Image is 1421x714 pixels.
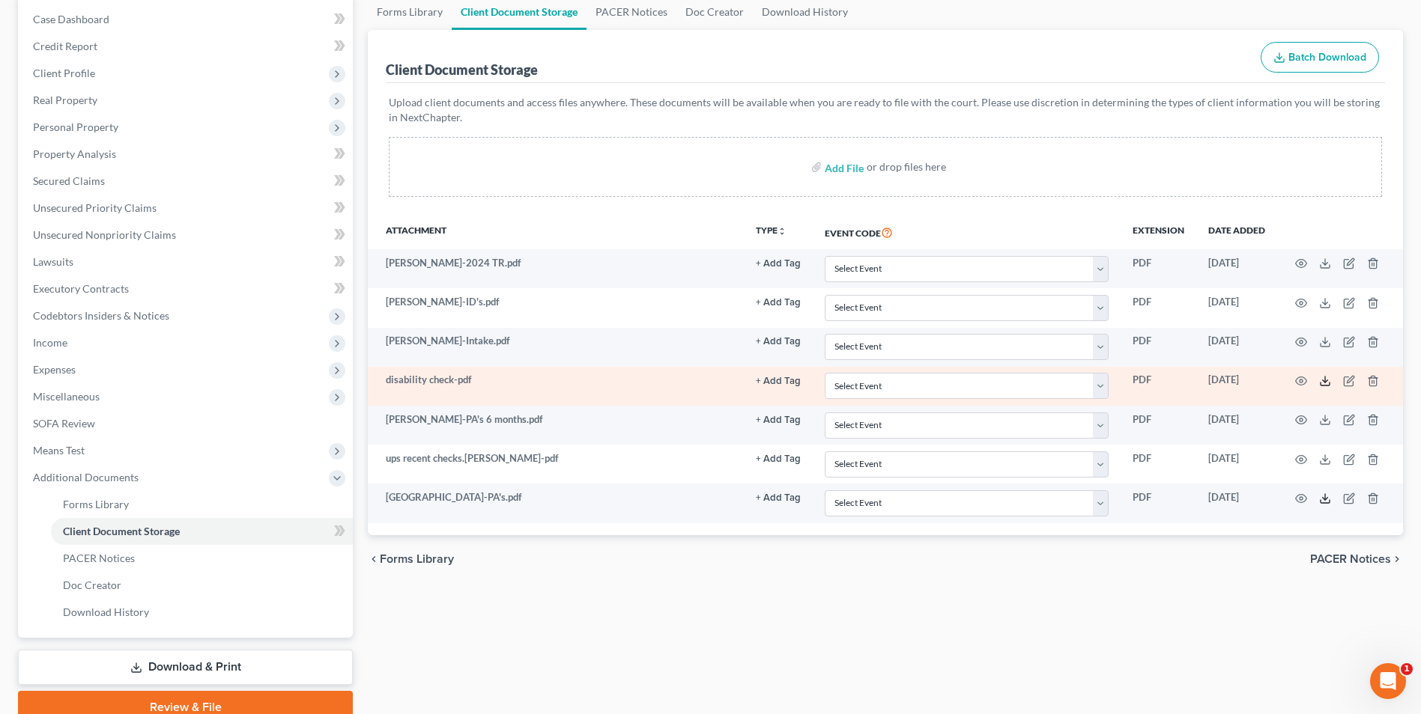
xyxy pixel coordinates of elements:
[756,337,801,347] button: + Add Tag
[368,215,743,249] th: Attachment
[33,282,129,295] span: Executory Contracts
[756,412,801,427] a: + Add Tag
[33,444,85,457] span: Means Test
[756,415,801,425] button: + Add Tag
[368,553,380,565] i: chevron_left
[33,13,109,25] span: Case Dashboard
[813,215,1121,249] th: Event Code
[51,491,353,518] a: Forms Library
[778,227,787,236] i: unfold_more
[21,410,353,437] a: SOFA Review
[51,599,353,626] a: Download History
[756,454,801,464] button: + Add Tag
[368,406,743,445] td: [PERSON_NAME]-PA's 6 months.pdf
[1121,215,1196,249] th: Extension
[1196,483,1277,522] td: [DATE]
[33,94,97,106] span: Real Property
[33,120,118,133] span: Personal Property
[21,248,353,275] a: Lawsuits
[33,40,97,52] span: Credit Report
[1121,406,1196,445] td: PDF
[1121,328,1196,367] td: PDF
[21,141,353,168] a: Property Analysis
[21,195,353,222] a: Unsecured Priority Claims
[33,471,139,483] span: Additional Documents
[21,168,353,195] a: Secured Claims
[1196,445,1277,483] td: [DATE]
[51,545,353,572] a: PACER Notices
[1196,406,1277,445] td: [DATE]
[21,222,353,248] a: Unsecured Nonpriority Claims
[1370,663,1406,699] iframe: Intercom live chat
[51,518,353,545] a: Client Document Storage
[33,147,116,160] span: Property Analysis
[1288,51,1366,64] span: Batch Download
[1196,328,1277,367] td: [DATE]
[1121,367,1196,406] td: PDF
[368,288,743,327] td: [PERSON_NAME]-ID's.pdf
[368,249,743,288] td: [PERSON_NAME]-2024 TR.pdf
[389,95,1382,125] p: Upload client documents and access files anywhere. These documents will be available when you are...
[380,553,454,565] span: Forms Library
[1401,663,1413,675] span: 1
[756,259,801,269] button: + Add Tag
[63,525,180,537] span: Client Document Storage
[63,552,135,564] span: PACER Notices
[1121,249,1196,288] td: PDF
[33,363,76,376] span: Expenses
[1196,249,1277,288] td: [DATE]
[1196,367,1277,406] td: [DATE]
[756,334,801,348] a: + Add Tag
[33,174,105,187] span: Secured Claims
[63,498,129,510] span: Forms Library
[756,226,787,236] button: TYPEunfold_more
[33,255,73,268] span: Lawsuits
[33,201,157,214] span: Unsecured Priority Claims
[756,490,801,504] a: + Add Tag
[18,650,353,685] a: Download & Print
[1121,483,1196,522] td: PDF
[756,451,801,466] a: + Add Tag
[21,6,353,33] a: Case Dashboard
[21,275,353,302] a: Executory Contracts
[33,309,169,322] span: Codebtors Insiders & Notices
[756,376,801,386] button: + Add Tag
[51,572,353,599] a: Doc Creator
[1310,553,1403,565] button: PACER Notices chevron_right
[33,228,176,241] span: Unsecured Nonpriority Claims
[1310,553,1391,565] span: PACER Notices
[33,67,95,79] span: Client Profile
[756,493,801,503] button: + Add Tag
[756,298,801,308] button: + Add Tag
[368,328,743,367] td: [PERSON_NAME]-Intake.pdf
[21,33,353,60] a: Credit Report
[33,336,67,349] span: Income
[33,417,95,430] span: SOFA Review
[1121,445,1196,483] td: PDF
[368,367,743,406] td: disability check-pdf
[1261,42,1379,73] button: Batch Download
[386,61,538,79] div: Client Document Storage
[1196,288,1277,327] td: [DATE]
[756,295,801,309] a: + Add Tag
[867,159,946,174] div: or drop files here
[1196,215,1277,249] th: Date added
[1121,288,1196,327] td: PDF
[368,553,454,565] button: chevron_left Forms Library
[368,483,743,522] td: [GEOGRAPHIC_DATA]-PA's.pdf
[33,390,100,403] span: Miscellaneous
[63,605,149,618] span: Download History
[756,256,801,270] a: + Add Tag
[1391,553,1403,565] i: chevron_right
[368,445,743,483] td: ups recent checks.[PERSON_NAME]-pdf
[756,373,801,387] a: + Add Tag
[63,579,121,591] span: Doc Creator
